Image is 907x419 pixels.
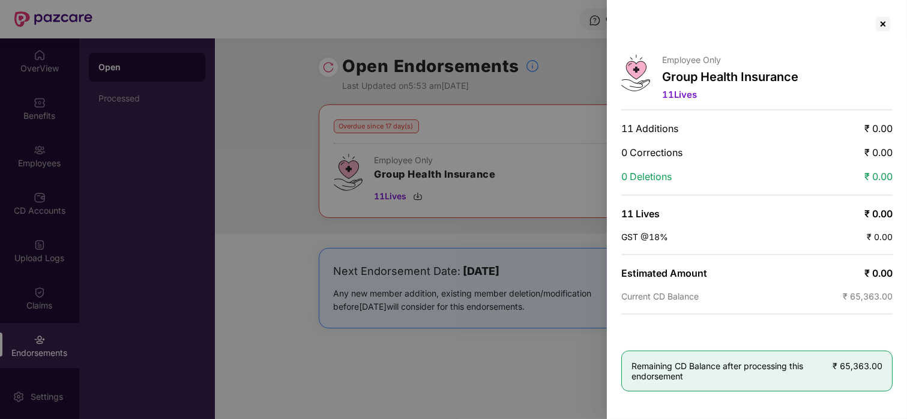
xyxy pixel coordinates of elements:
span: ₹ 0.00 [864,122,893,134]
span: ₹ 65,363.00 [833,361,882,371]
span: ₹ 0.00 [864,146,893,158]
span: Remaining CD Balance after processing this endorsement [631,361,833,381]
span: 11 Lives [621,208,660,220]
span: ₹ 65,363.00 [843,291,893,301]
span: 11 Lives [662,89,697,100]
span: 0 Deletions [621,170,672,182]
p: Employee Only [662,55,798,65]
span: GST @18% [621,232,668,242]
span: ₹ 0.00 [864,170,893,182]
p: Group Health Insurance [662,70,798,84]
span: ₹ 0.00 [867,232,893,242]
span: Estimated Amount [621,267,707,279]
img: svg+xml;base64,PHN2ZyB4bWxucz0iaHR0cDovL3d3dy53My5vcmcvMjAwMC9zdmciIHdpZHRoPSI0Ny43MTQiIGhlaWdodD... [621,55,650,91]
span: 0 Corrections [621,146,683,158]
span: ₹ 0.00 [864,267,893,279]
span: 11 Additions [621,122,678,134]
span: ₹ 0.00 [864,208,893,220]
span: Current CD Balance [621,291,699,301]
